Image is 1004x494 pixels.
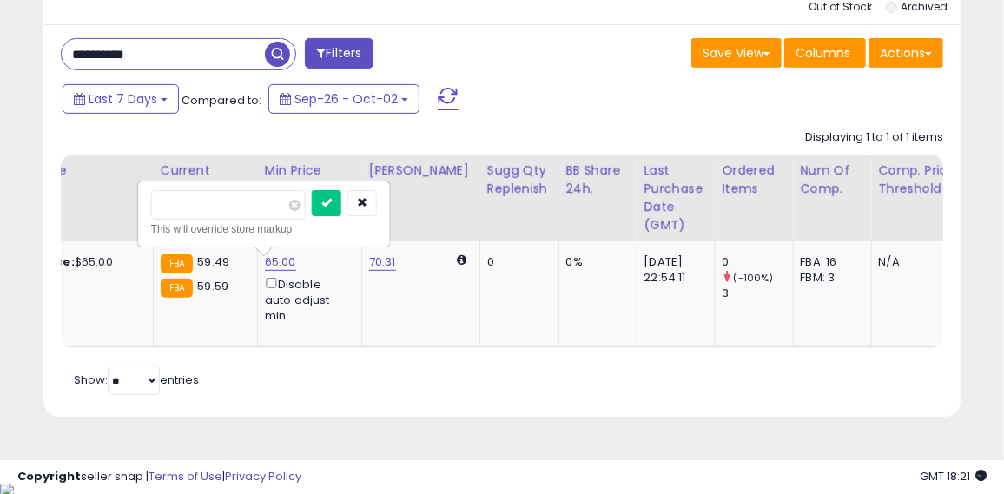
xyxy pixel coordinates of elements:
[17,469,301,485] div: seller snap | |
[151,221,377,238] div: This will override store markup
[479,155,558,241] th: Please note that this number is a calculation based on your required days of coverage and your ve...
[369,161,472,180] div: [PERSON_NAME]
[197,278,228,294] span: 59.59
[644,161,708,234] div: Last Purchase Date (GMT)
[723,254,793,270] div: 0
[265,274,348,324] div: Disable auto adjust min
[796,44,850,62] span: Columns
[487,254,545,270] div: 0
[225,468,301,484] a: Privacy Policy
[305,38,373,69] button: Filters
[161,161,250,198] div: Current Buybox Price
[784,38,866,68] button: Columns
[369,254,396,271] a: 70.31
[801,161,864,198] div: Num of Comp.
[487,161,552,198] div: Sugg Qty Replenish
[265,254,296,271] a: 65.00
[723,161,786,198] div: Ordered Items
[879,161,968,198] div: Comp. Price Threshold
[182,92,261,109] span: Compared to:
[197,254,229,270] span: 59.49
[801,254,858,270] div: FBA: 16
[17,468,81,484] strong: Copyright
[879,254,962,270] div: N/A
[644,254,702,286] div: [DATE] 22:54:11
[89,90,157,108] span: Last 7 Days
[869,38,943,68] button: Actions
[691,38,782,68] button: Save View
[149,468,222,484] a: Terms of Use
[74,372,199,388] span: Show: entries
[566,254,624,270] div: 0%
[920,468,987,484] span: 2025-10-10 18:21 GMT
[265,161,354,180] div: Min Price
[268,84,419,114] button: Sep-26 - Oct-02
[801,270,858,286] div: FBM: 3
[734,271,774,285] small: (-100%)
[294,90,398,108] span: Sep-26 - Oct-02
[161,279,193,298] small: FBA
[566,161,630,198] div: BB Share 24h.
[723,286,793,301] div: 3
[805,129,943,146] div: Displaying 1 to 1 of 1 items
[161,254,193,273] small: FBA
[63,84,179,114] button: Last 7 Days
